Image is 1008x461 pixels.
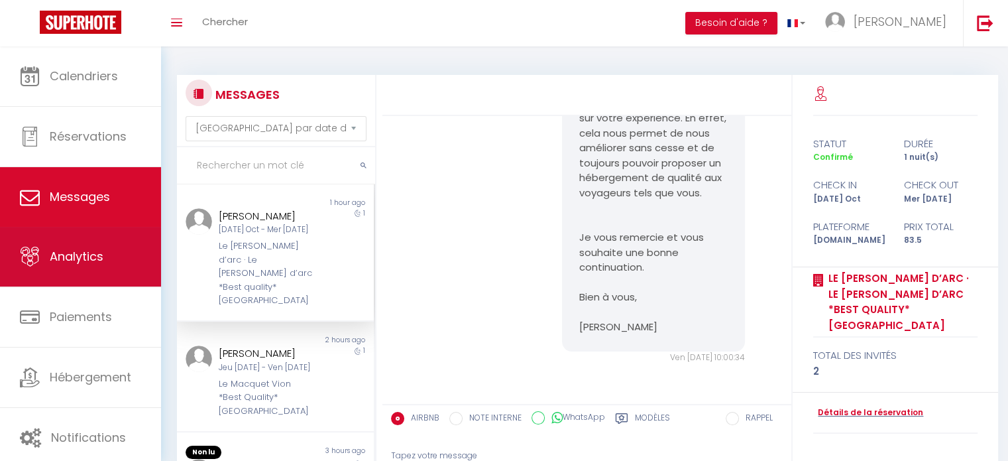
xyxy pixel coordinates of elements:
label: AIRBNB [404,412,439,427]
span: Hébergement [50,369,131,385]
span: 1 [363,208,365,218]
label: NOTE INTERNE [463,412,522,427]
div: 3 hours ago [275,446,373,459]
div: check in [805,177,895,193]
img: ... [825,12,845,32]
div: [DOMAIN_NAME] [805,234,895,247]
div: durée [895,136,986,152]
div: statut [805,136,895,152]
div: [DATE] Oct [805,193,895,206]
button: Besoin d'aide ? [685,12,777,34]
a: Le [PERSON_NAME] d’arc · Le [PERSON_NAME] d’arc *Best quality* [GEOGRAPHIC_DATA] [824,271,978,333]
div: Jeu [DATE] - Ven [DATE] [219,362,316,374]
span: Confirmé [813,151,853,163]
div: total des invités [813,348,978,363]
div: Ven [DATE] 10:00:34 [562,352,745,364]
div: [DATE] Oct - Mer [DATE] [219,224,316,236]
h3: MESSAGES [212,80,280,109]
div: Plateforme [805,219,895,235]
div: 1 nuit(s) [895,151,986,164]
span: [PERSON_NAME] [854,13,946,30]
img: ... [186,346,212,372]
span: Paiements [50,308,112,325]
div: Le [PERSON_NAME] d’arc · Le [PERSON_NAME] d’arc *Best quality* [GEOGRAPHIC_DATA] [219,239,316,307]
div: Prix total [895,219,986,235]
span: Chercher [202,15,248,29]
label: Modèles [635,412,670,428]
img: Super Booking [40,11,121,34]
span: Calendriers [50,68,118,84]
span: Notifications [51,429,126,446]
input: Rechercher un mot clé [177,147,375,184]
a: Détails de la réservation [813,407,923,419]
img: ... [186,208,212,235]
label: RAPPEL [739,412,773,427]
span: Messages [50,188,110,205]
div: Le Macquet Vion *Best Quality* [GEOGRAPHIC_DATA] [219,377,316,418]
div: check out [895,177,986,193]
div: 1 hour ago [275,198,373,208]
span: 1 [363,346,365,356]
label: WhatsApp [545,411,605,426]
div: [PERSON_NAME] [219,208,316,224]
img: logout [977,15,993,31]
div: Mer [DATE] [895,193,986,206]
div: 2 hours ago [275,335,373,346]
span: Non lu [186,446,221,459]
div: 2 [813,363,978,379]
span: Réservations [50,128,127,145]
span: Analytics [50,248,103,265]
div: 83.5 [895,234,986,247]
div: [PERSON_NAME] [219,346,316,362]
